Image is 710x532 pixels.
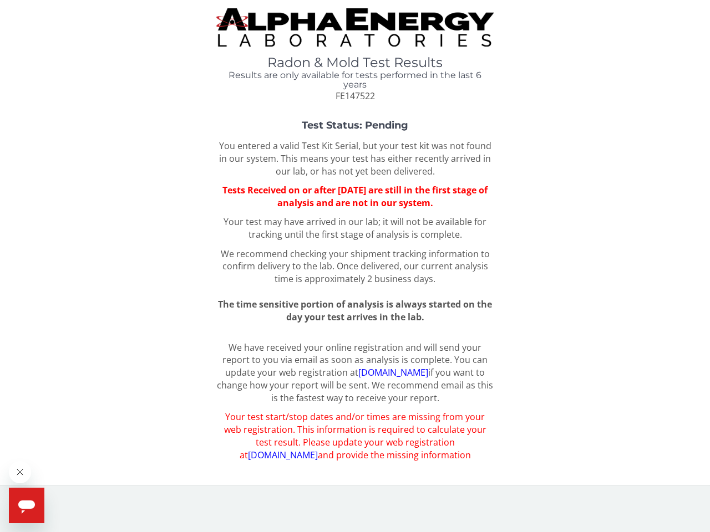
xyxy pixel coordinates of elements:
h1: Radon & Mold Test Results [216,55,494,70]
span: Help [7,8,24,17]
iframe: Button to launch messaging window [9,488,44,523]
strong: Test Status: Pending [302,119,408,131]
p: Your test start/stop dates and/or times are missing from your web registration. This information ... [216,411,494,461]
a: [DOMAIN_NAME] [248,449,318,461]
a: [DOMAIN_NAME] [358,366,428,378]
span: We recommend checking your shipment tracking information to confirm delivery to the lab. [221,248,490,273]
iframe: Close message [9,461,31,483]
span: FE147522 [336,90,375,102]
span: The time sensitive portion of analysis is always started on the day your test arrives in the lab. [218,298,492,323]
h4: Results are only available for tests performed in the last 6 years [216,70,494,90]
span: Once delivered, our current analysis time is approximately 2 business days. [275,260,488,285]
p: You entered a valid Test Kit Serial, but your test kit was not found in our system. This means yo... [216,140,494,178]
p: We have received your online registration and will send your report to you via email as soon as a... [216,341,494,405]
p: Your test may have arrived in our lab; it will not be available for tracking until the first stag... [216,216,494,241]
span: Tests Received on or after [DATE] are still in the first stage of analysis and are not in our sys... [222,184,488,209]
img: TightCrop.jpg [216,8,494,47]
